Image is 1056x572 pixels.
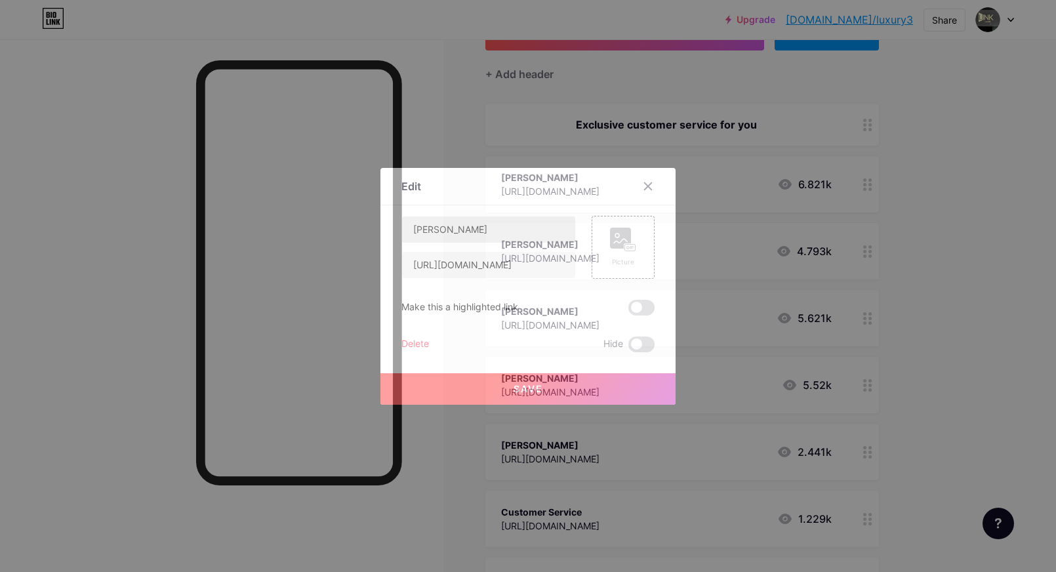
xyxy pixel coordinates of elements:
[514,383,543,394] span: Save
[401,178,421,194] div: Edit
[380,373,676,405] button: Save
[402,216,575,243] input: Title
[401,337,429,352] div: Delete
[603,337,623,352] span: Hide
[402,252,575,278] input: URL
[610,257,636,267] div: Picture
[401,300,518,316] div: Make this a highlighted link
